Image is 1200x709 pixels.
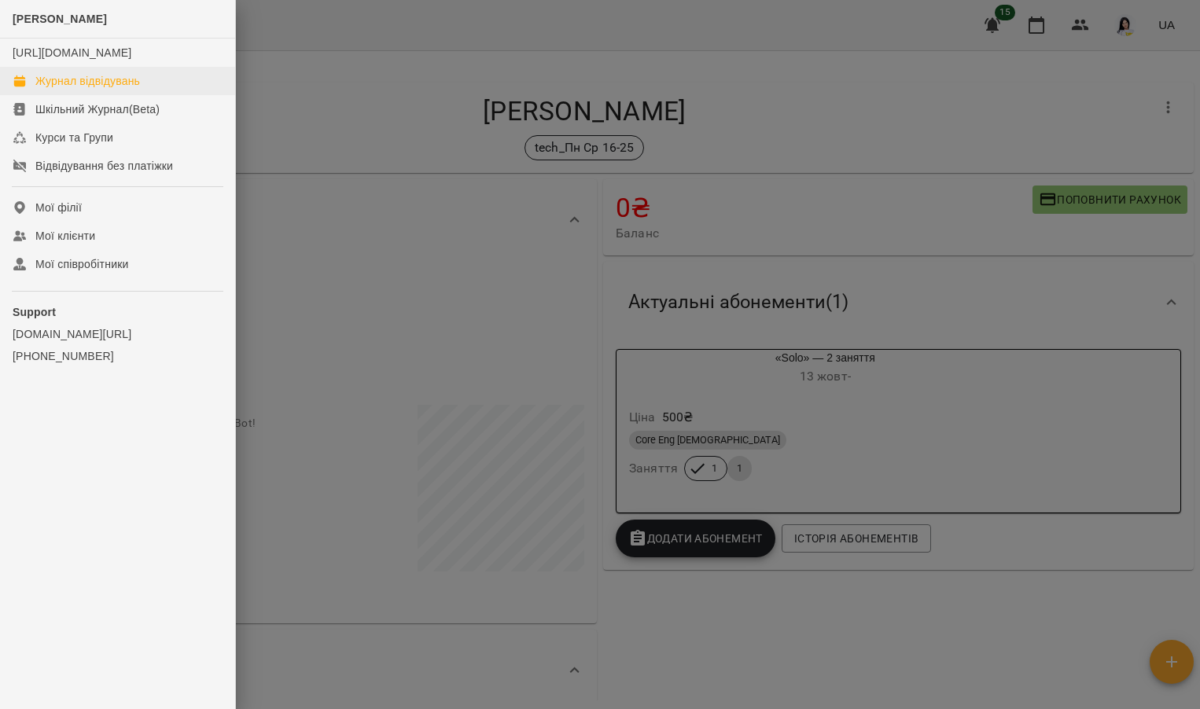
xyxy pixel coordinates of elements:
div: Відвідування без платіжки [35,158,173,174]
div: Мої клієнти [35,228,95,244]
span: [PERSON_NAME] [13,13,107,25]
a: [URL][DOMAIN_NAME] [13,46,131,59]
a: [PHONE_NUMBER] [13,348,223,364]
div: Мої співробітники [35,256,129,272]
p: Support [13,304,223,320]
a: [DOMAIN_NAME][URL] [13,326,223,342]
div: Курси та Групи [35,130,113,145]
div: Шкільний Журнал(Beta) [35,101,160,117]
div: Журнал відвідувань [35,73,140,89]
div: Мої філії [35,200,82,215]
